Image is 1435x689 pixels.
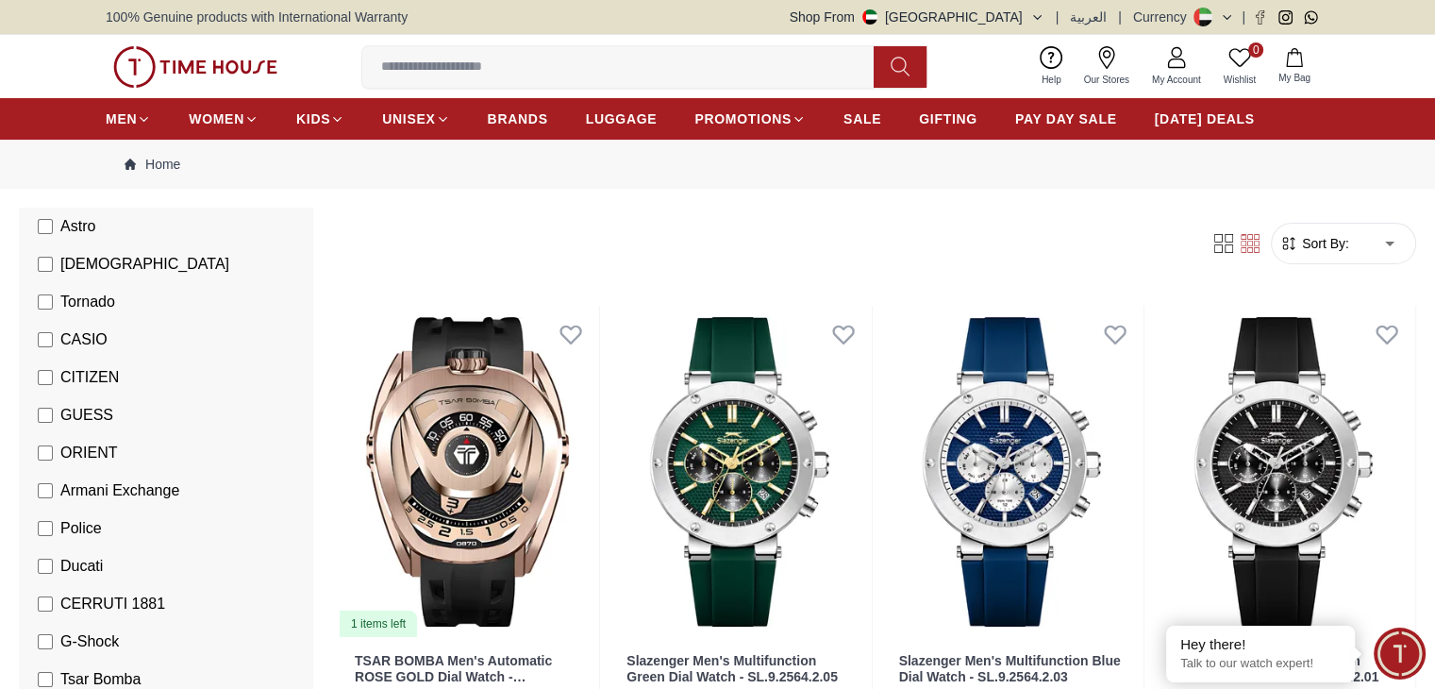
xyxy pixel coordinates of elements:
[1253,10,1267,25] a: Facebook
[125,155,180,174] a: Home
[60,593,165,615] span: CERRUTI 1881
[38,483,53,498] input: Armani Exchange
[1152,306,1415,638] img: Slazenger Men's Multifunction Black Dial Watch - SL.9.2564.2.01
[60,479,179,502] span: Armani Exchange
[336,306,599,638] a: TSAR BOMBA Men's Automatic ROSE GOLD Dial Watch - TB8213ASET-071 items left
[296,102,344,136] a: KIDS
[919,102,977,136] a: GIFTING
[1015,109,1117,128] span: PAY DAY SALE
[608,306,871,638] img: Slazenger Men's Multifunction Green Dial Watch - SL.9.2564.2.05
[488,109,548,128] span: BRANDS
[382,109,435,128] span: UNISEX
[1118,8,1122,26] span: |
[38,597,53,612] input: CERRUTI 1881
[1271,71,1318,85] span: My Bag
[1070,8,1107,26] button: العربية
[60,555,103,578] span: Ducati
[38,294,53,310] input: Tornado
[1056,8,1060,26] span: |
[1030,42,1073,91] a: Help
[38,332,53,347] input: CASIO
[1180,656,1341,672] p: Talk to our watch expert!
[296,109,330,128] span: KIDS
[1155,109,1255,128] span: [DATE] DEALS
[790,8,1044,26] button: Shop From[GEOGRAPHIC_DATA]
[586,102,658,136] a: LUGGAGE
[340,611,417,637] div: 1 items left
[843,109,881,128] span: SALE
[189,109,244,128] span: WOMEN
[1144,73,1209,87] span: My Account
[60,366,119,389] span: CITIZEN
[60,404,113,427] span: GUESS
[189,102,259,136] a: WOMEN
[60,630,119,653] span: G-Shock
[113,46,277,88] img: ...
[60,253,229,276] span: [DEMOGRAPHIC_DATA]
[60,291,115,313] span: Tornado
[1073,42,1141,91] a: Our Stores
[880,306,1143,638] img: Slazenger Men's Multifunction Blue Dial Watch - SL.9.2564.2.03
[38,445,53,461] input: ORIENT
[1133,8,1194,26] div: Currency
[899,653,1121,684] a: Slazenger Men's Multifunction Blue Dial Watch - SL.9.2564.2.03
[60,215,95,238] span: Astro
[38,408,53,423] input: GUESS
[1155,102,1255,136] a: [DATE] DEALS
[106,8,408,26] span: 100% Genuine products with International Warranty
[1248,42,1263,58] span: 0
[336,306,599,638] img: TSAR BOMBA Men's Automatic ROSE GOLD Dial Watch - TB8213ASET-07
[1304,10,1318,25] a: Whatsapp
[919,109,977,128] span: GIFTING
[106,140,1329,189] nav: Breadcrumb
[38,559,53,574] input: Ducati
[1374,628,1426,680] div: Chat Widget
[488,102,548,136] a: BRANDS
[1212,42,1267,91] a: 0Wishlist
[1015,102,1117,136] a: PAY DAY SALE
[38,672,53,687] input: Tsar Bomba
[694,109,792,128] span: PROMOTIONS
[1216,73,1263,87] span: Wishlist
[1279,234,1349,253] button: Sort By:
[60,442,117,464] span: ORIENT
[106,109,137,128] span: MEN
[1278,10,1293,25] a: Instagram
[382,102,449,136] a: UNISEX
[626,653,838,684] a: Slazenger Men's Multifunction Green Dial Watch - SL.9.2564.2.05
[38,219,53,234] input: Astro
[38,634,53,649] input: G-Shock
[38,521,53,536] input: Police
[1076,73,1137,87] span: Our Stores
[862,9,877,25] img: United Arab Emirates
[694,102,806,136] a: PROMOTIONS
[38,370,53,385] input: CITIZEN
[60,517,102,540] span: Police
[843,102,881,136] a: SALE
[1298,234,1349,253] span: Sort By:
[586,109,658,128] span: LUGGAGE
[38,257,53,272] input: [DEMOGRAPHIC_DATA]
[106,102,151,136] a: MEN
[1034,73,1069,87] span: Help
[60,328,108,351] span: CASIO
[1267,44,1322,89] button: My Bag
[1242,8,1245,26] span: |
[1180,635,1341,654] div: Hey there!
